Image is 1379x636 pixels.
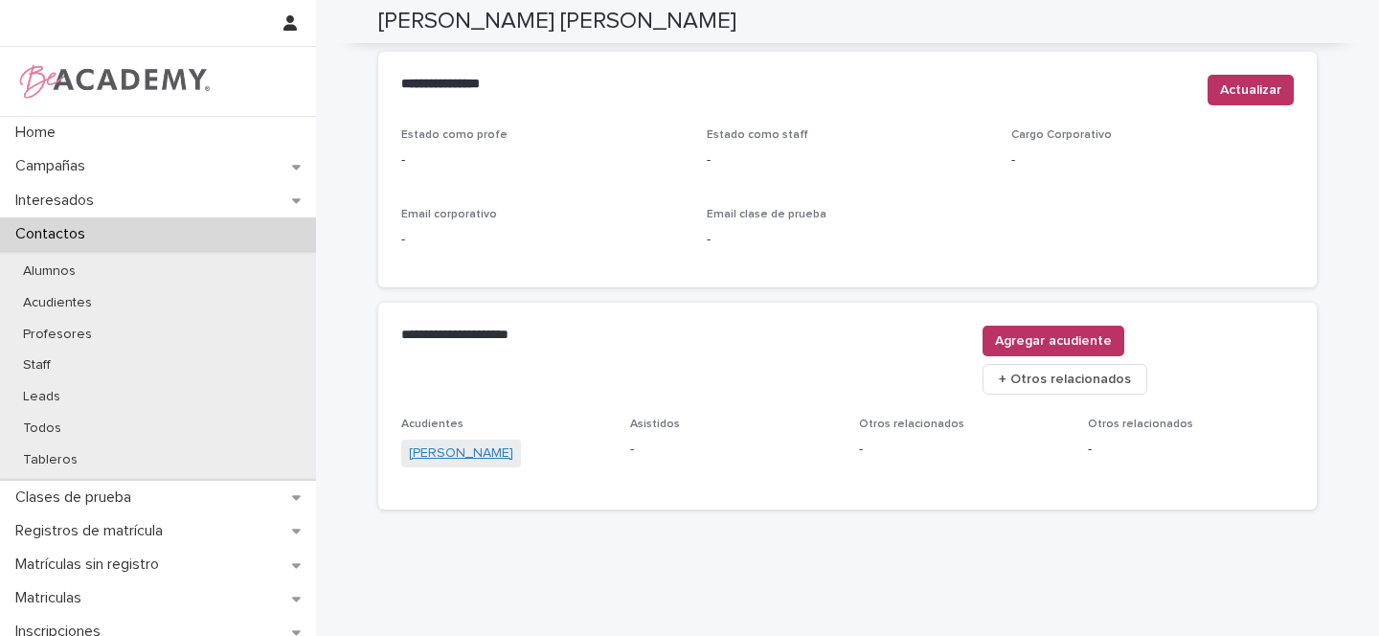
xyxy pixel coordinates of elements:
[1011,150,1294,170] p: -
[8,389,76,405] p: Leads
[401,150,684,170] p: -
[8,357,66,374] p: Staff
[401,230,684,250] p: -
[983,364,1147,395] button: + Otros relacionados
[983,326,1124,356] button: Agregar acudiente
[630,440,836,460] p: -
[401,209,497,220] span: Email corporativo
[378,8,736,35] h2: [PERSON_NAME] [PERSON_NAME]
[8,488,147,507] p: Clases de prueba
[8,295,107,311] p: Acudientes
[401,129,508,141] span: Estado como profe
[401,419,463,430] span: Acudientes
[8,420,77,437] p: Todos
[707,230,989,250] p: -
[8,157,101,175] p: Campañas
[707,209,826,220] span: Email clase de prueba
[8,327,107,343] p: Profesores
[8,522,178,540] p: Registros de matrícula
[707,150,989,170] p: -
[630,419,680,430] span: Asistidos
[1088,419,1193,430] span: Otros relacionados
[8,192,109,210] p: Interesados
[1220,80,1281,100] span: Actualizar
[1208,75,1294,105] button: Actualizar
[995,331,1112,351] span: Agregar acudiente
[8,556,174,574] p: Matrículas sin registro
[1088,440,1294,460] p: -
[15,62,212,101] img: WPrjXfSUmiLcdUfaYY4Q
[8,452,93,468] p: Tableros
[8,589,97,607] p: Matriculas
[859,419,964,430] span: Otros relacionados
[707,129,808,141] span: Estado como staff
[999,370,1131,389] span: + Otros relacionados
[8,124,71,142] p: Home
[859,440,1065,460] p: -
[409,443,513,464] a: [PERSON_NAME]
[8,263,91,280] p: Alumnos
[8,225,101,243] p: Contactos
[1011,129,1112,141] span: Cargo Corporativo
